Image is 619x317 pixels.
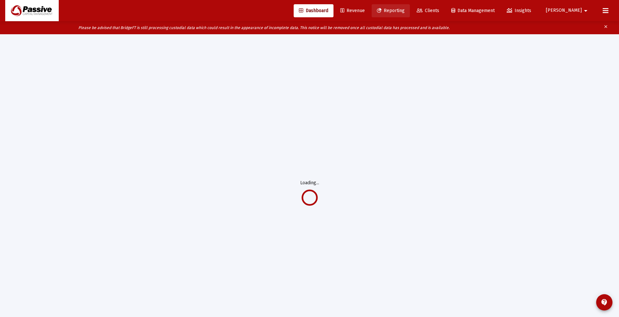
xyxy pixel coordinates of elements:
mat-icon: clear [603,23,608,33]
a: Insights [502,4,536,17]
span: [PERSON_NAME] [546,8,582,13]
span: Reporting [377,8,405,13]
button: [PERSON_NAME] [538,4,597,17]
i: Please be advised that BridgeFT is still processing custodial data which could result in the appe... [78,25,450,30]
a: Reporting [372,4,410,17]
span: Clients [417,8,439,13]
span: Insights [507,8,531,13]
a: Revenue [335,4,370,17]
a: Dashboard [294,4,333,17]
a: Data Management [446,4,500,17]
span: Revenue [340,8,365,13]
mat-icon: contact_support [600,298,608,306]
mat-icon: arrow_drop_down [582,4,590,17]
img: Dashboard [10,4,54,17]
span: Dashboard [299,8,328,13]
span: Data Management [451,8,495,13]
a: Clients [411,4,444,17]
